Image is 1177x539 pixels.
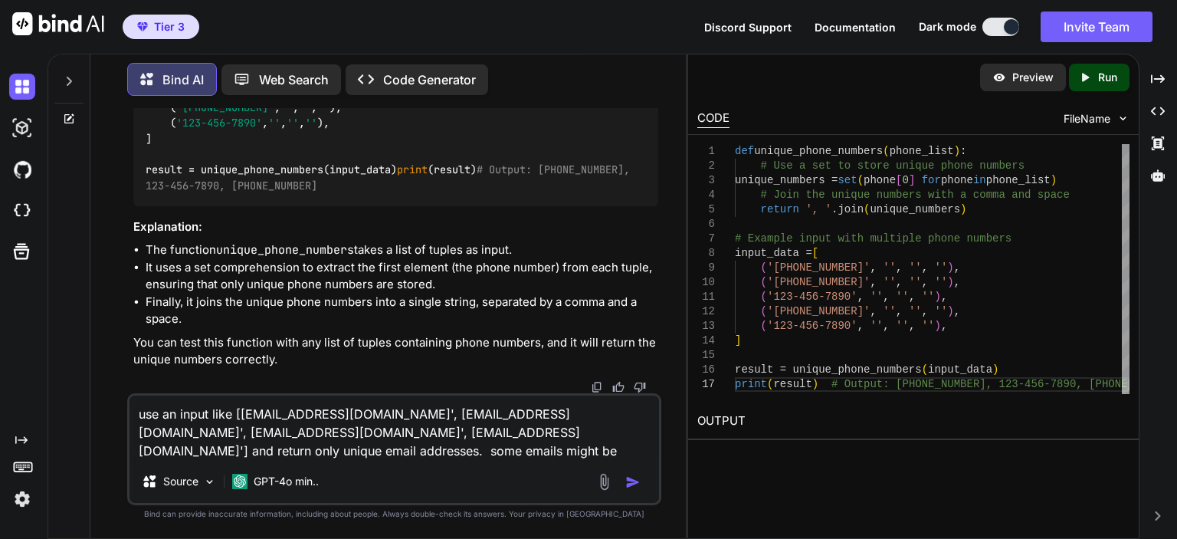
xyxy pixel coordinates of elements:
[697,159,715,173] div: 2
[941,291,947,303] span: ,
[9,115,35,141] img: darkAi-studio
[870,320,884,332] span: ''
[203,475,216,488] img: Pick Models
[922,174,941,186] span: for
[697,173,715,188] div: 3
[761,291,767,303] span: (
[287,117,299,130] span: ''
[697,246,715,261] div: 8
[1041,12,1152,42] button: Invite Team
[909,291,915,303] span: ,
[9,198,35,224] img: cloudideIcon
[146,242,658,259] li: The function takes a list of tuples as input.
[761,203,799,215] span: return
[960,203,966,215] span: )
[133,334,658,369] p: You can test this function with any list of tuples containing phone numbers, and it will return t...
[216,242,354,258] code: unique_phone_numbers
[154,19,185,35] span: Tier 3
[767,320,857,332] span: '123-456-7890'
[883,291,889,303] span: ,
[176,117,262,130] span: '123-456-7890'
[954,145,960,157] span: )
[922,261,928,274] span: ,
[1012,70,1054,85] p: Preview
[909,261,922,274] span: ''
[9,486,35,512] img: settings
[735,174,838,186] span: unique_numbers =
[954,276,960,288] span: ,
[909,320,915,332] span: ,
[123,15,199,39] button: premiumTier 3
[397,163,428,177] span: print
[697,290,715,304] div: 11
[697,363,715,377] div: 16
[1116,112,1129,125] img: chevron down
[883,320,889,332] span: ,
[697,377,715,392] div: 17
[254,474,319,489] p: GPT-4o min..
[870,291,884,303] span: ''
[280,100,293,114] span: ''
[774,378,812,390] span: result
[761,261,767,274] span: (
[935,305,948,317] span: ''
[883,145,889,157] span: (
[754,145,883,157] span: unique_phone_numbers
[634,381,646,393] img: dislike
[928,363,992,376] span: input_data
[767,261,870,274] span: '[PHONE_NUMBER]'
[864,174,896,186] span: phone
[896,305,902,317] span: ,
[1098,70,1117,85] p: Run
[767,276,870,288] span: '[PHONE_NUMBER]'
[268,117,280,130] span: ''
[935,320,941,332] span: )
[954,261,960,274] span: ,
[130,396,659,460] textarea: use an input like [[EMAIL_ADDRESS][DOMAIN_NAME]', [EMAIL_ADDRESS][DOMAIN_NAME]', [EMAIL_ADDRESS][...
[127,508,661,520] p: Bind can provide inaccurate information, including about people. Always double-check its answers....
[831,203,864,215] span: .join
[735,145,754,157] span: def
[317,100,329,114] span: ''
[697,202,715,217] div: 5
[896,320,909,332] span: ''
[612,381,625,393] img: like
[767,291,857,303] span: '123-456-7890'
[735,363,922,376] span: result = unique_phone_numbers
[697,110,729,128] div: CODE
[857,320,864,332] span: ,
[688,403,1139,439] h2: OUTPUT
[890,145,954,157] span: phone_list
[935,276,948,288] span: ''
[922,291,935,303] span: ''
[896,261,902,274] span: ,
[960,145,966,157] span: :
[941,320,947,332] span: ,
[909,174,915,186] span: ]
[697,188,715,202] div: 4
[896,276,902,288] span: ,
[1051,174,1057,186] span: )
[857,174,864,186] span: (
[992,71,1006,84] img: preview
[903,174,909,186] span: 0
[697,319,715,334] div: 13
[883,305,896,317] span: ''
[305,117,317,130] span: ''
[815,19,896,35] button: Documentation
[761,320,767,332] span: (
[133,219,658,236] h3: Explanation:
[947,261,953,274] span: )
[704,21,792,34] span: Discord Support
[767,305,870,317] span: '[PHONE_NUMBER]'
[697,144,715,159] div: 1
[922,276,928,288] span: ,
[761,276,767,288] span: (
[761,159,1025,172] span: # Use a set to store unique phone numbers
[259,71,329,89] p: Web Search
[857,291,864,303] span: ,
[697,261,715,275] div: 9
[761,305,767,317] span: (
[299,100,311,114] span: ''
[383,71,476,89] p: Code Generator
